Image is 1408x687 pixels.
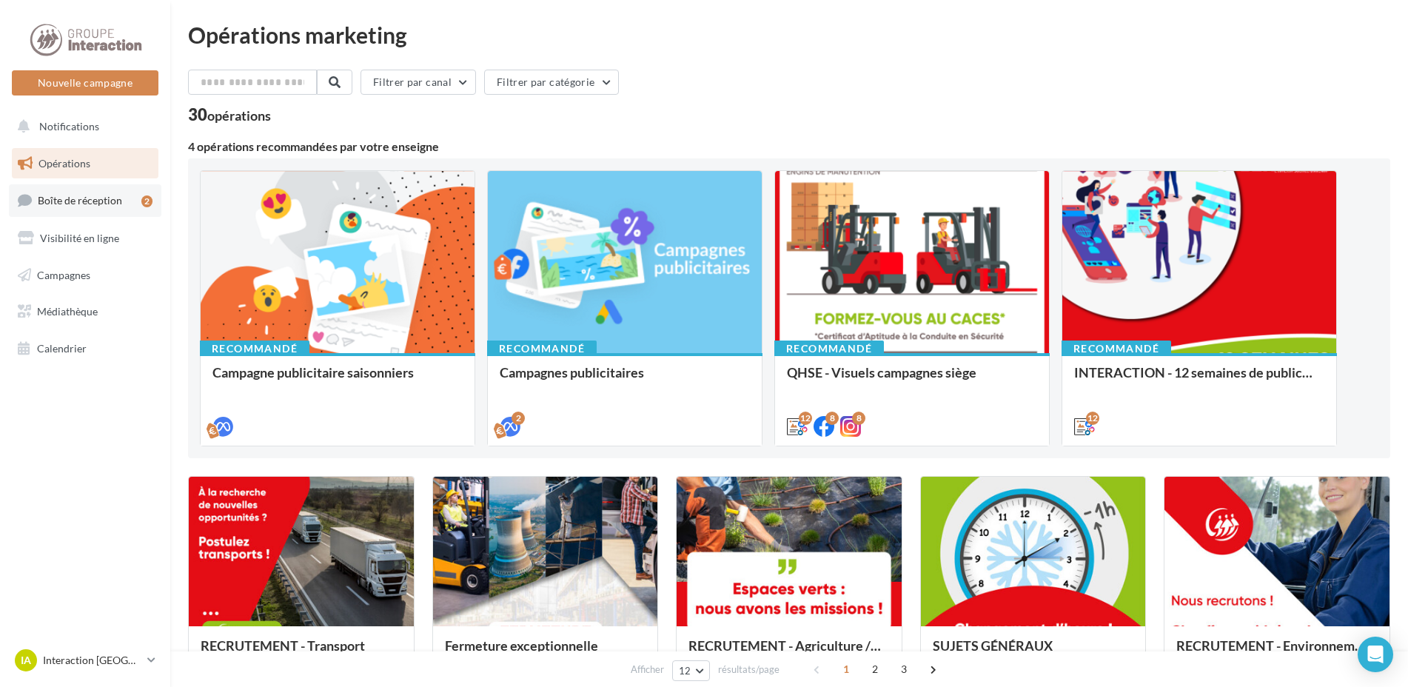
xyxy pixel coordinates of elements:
a: IA Interaction [GEOGRAPHIC_DATA] [12,646,158,674]
div: Campagnes publicitaires [500,365,750,395]
span: Afficher [631,663,664,677]
div: QHSE - Visuels campagnes siège [787,365,1037,395]
span: Boîte de réception [38,194,122,207]
span: 12 [679,665,691,677]
div: 12 [1086,412,1099,425]
button: Nouvelle campagne [12,70,158,95]
div: 2 [512,412,525,425]
button: Filtrer par catégorie [484,70,619,95]
span: Notifications [39,120,99,133]
div: RECRUTEMENT - Environnement [1176,638,1378,668]
div: 4 opérations recommandées par votre enseigne [188,141,1390,153]
div: opérations [207,109,271,122]
div: INTERACTION - 12 semaines de publication [1074,365,1324,395]
a: Visibilité en ligne [9,223,161,254]
div: Recommandé [200,341,309,357]
span: Campagnes [37,268,90,281]
span: Médiathèque [37,305,98,318]
div: SUJETS GÉNÉRAUX [933,638,1134,668]
div: 30 [188,107,271,123]
div: Open Intercom Messenger [1358,637,1393,672]
a: Campagnes [9,260,161,291]
div: Recommandé [774,341,884,357]
span: Calendrier [37,342,87,355]
div: Campagne publicitaire saisonniers [212,365,463,395]
span: résultats/page [718,663,780,677]
div: 8 [825,412,839,425]
button: 12 [672,660,710,681]
span: 1 [834,657,858,681]
span: Visibilité en ligne [40,232,119,244]
div: Recommandé [1062,341,1171,357]
span: IA [21,653,31,668]
div: Recommandé [487,341,597,357]
a: Médiathèque [9,296,161,327]
p: Interaction [GEOGRAPHIC_DATA] [43,653,141,668]
div: Fermeture exceptionnelle [445,638,646,668]
div: 2 [141,195,152,207]
div: Opérations marketing [188,24,1390,46]
a: Opérations [9,148,161,179]
a: Boîte de réception2 [9,184,161,216]
button: Filtrer par canal [361,70,476,95]
span: 3 [892,657,916,681]
span: 2 [863,657,887,681]
div: RECRUTEMENT - Transport [201,638,402,668]
button: Notifications [9,111,155,142]
a: Calendrier [9,333,161,364]
div: RECRUTEMENT - Agriculture / Espaces verts [688,638,890,668]
div: 12 [799,412,812,425]
span: Opérations [38,157,90,170]
div: 8 [852,412,865,425]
